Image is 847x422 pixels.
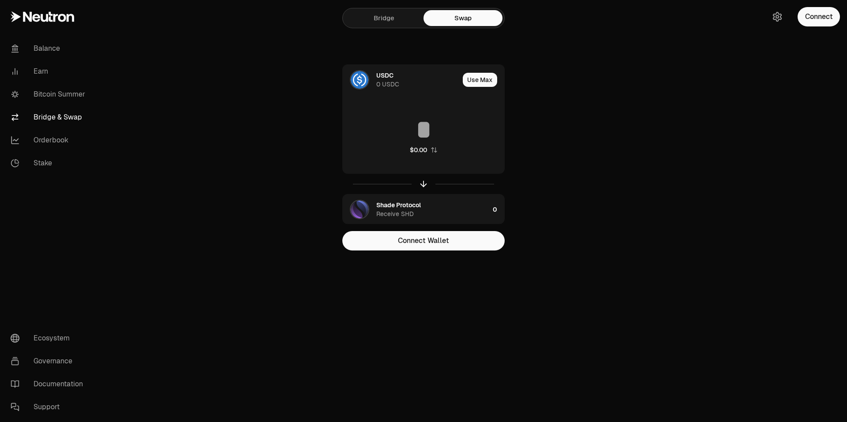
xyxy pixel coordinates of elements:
[376,80,399,89] div: 0 USDC
[4,396,95,418] a: Support
[493,194,504,224] div: 0
[4,37,95,60] a: Balance
[376,71,394,80] div: USDC
[4,373,95,396] a: Documentation
[410,146,438,154] button: $0.00
[410,146,427,154] div: $0.00
[4,83,95,106] a: Bitcoin Summer
[798,7,840,26] button: Connect
[423,10,502,26] a: Swap
[4,350,95,373] a: Governance
[351,201,368,218] img: SHD Logo
[343,194,504,224] button: SHD LogoShade ProtocolReceive SHD0
[376,209,414,218] div: Receive SHD
[343,65,459,95] div: USDC LogoUSDC0 USDC
[342,231,505,250] button: Connect Wallet
[351,71,368,89] img: USDC Logo
[4,129,95,152] a: Orderbook
[343,194,489,224] div: SHD LogoShade ProtocolReceive SHD
[345,10,423,26] a: Bridge
[463,73,497,87] button: Use Max
[4,327,95,350] a: Ecosystem
[4,152,95,175] a: Stake
[376,201,421,209] div: Shade Protocol
[4,106,95,129] a: Bridge & Swap
[4,60,95,83] a: Earn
